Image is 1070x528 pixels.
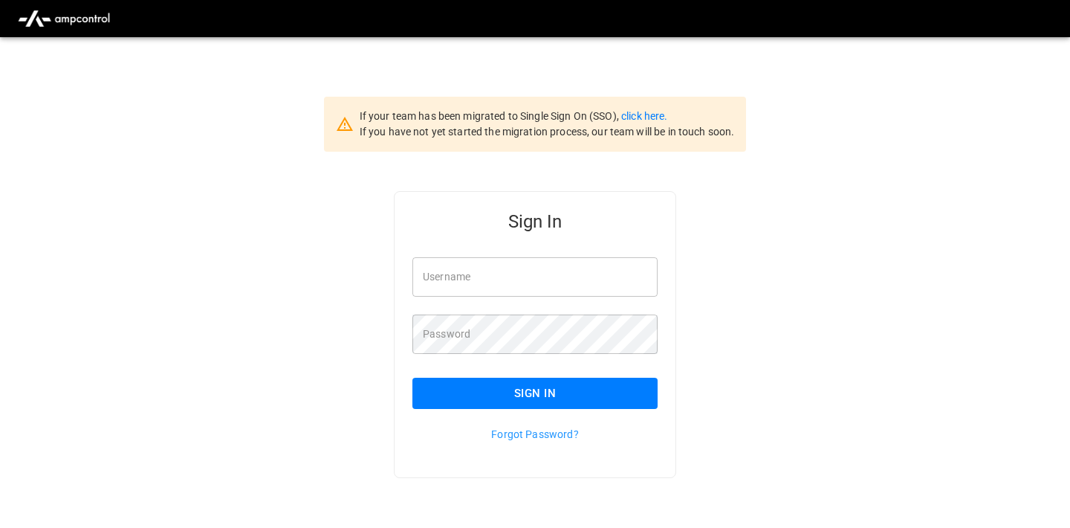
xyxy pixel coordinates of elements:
[412,427,658,442] p: Forgot Password?
[360,126,735,138] span: If you have not yet started the migration process, our team will be in touch soon.
[621,110,667,122] a: click here.
[412,210,658,234] h5: Sign In
[412,378,658,409] button: Sign In
[360,110,621,122] span: If your team has been migrated to Single Sign On (SSO),
[12,4,116,33] img: ampcontrol.io logo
